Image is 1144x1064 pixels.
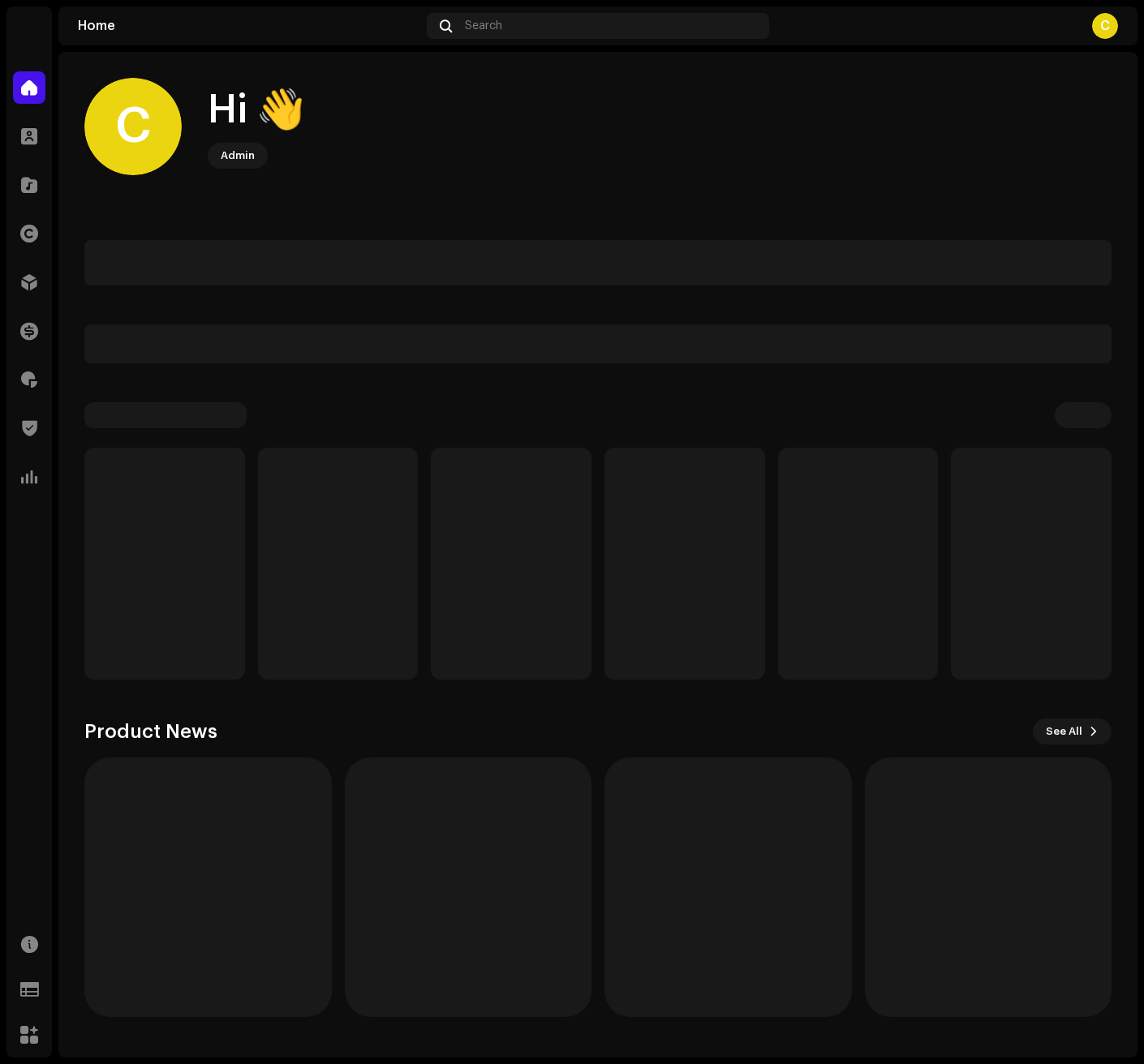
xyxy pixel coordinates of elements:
[1033,719,1112,744] button: See All
[465,19,502,32] span: Search
[1092,13,1118,39] div: C
[84,78,182,175] div: C
[78,19,420,32] div: Home
[208,84,305,136] div: Hi 👋
[84,719,217,744] h3: Product News
[221,146,255,165] div: Admin
[1046,715,1082,748] span: See All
